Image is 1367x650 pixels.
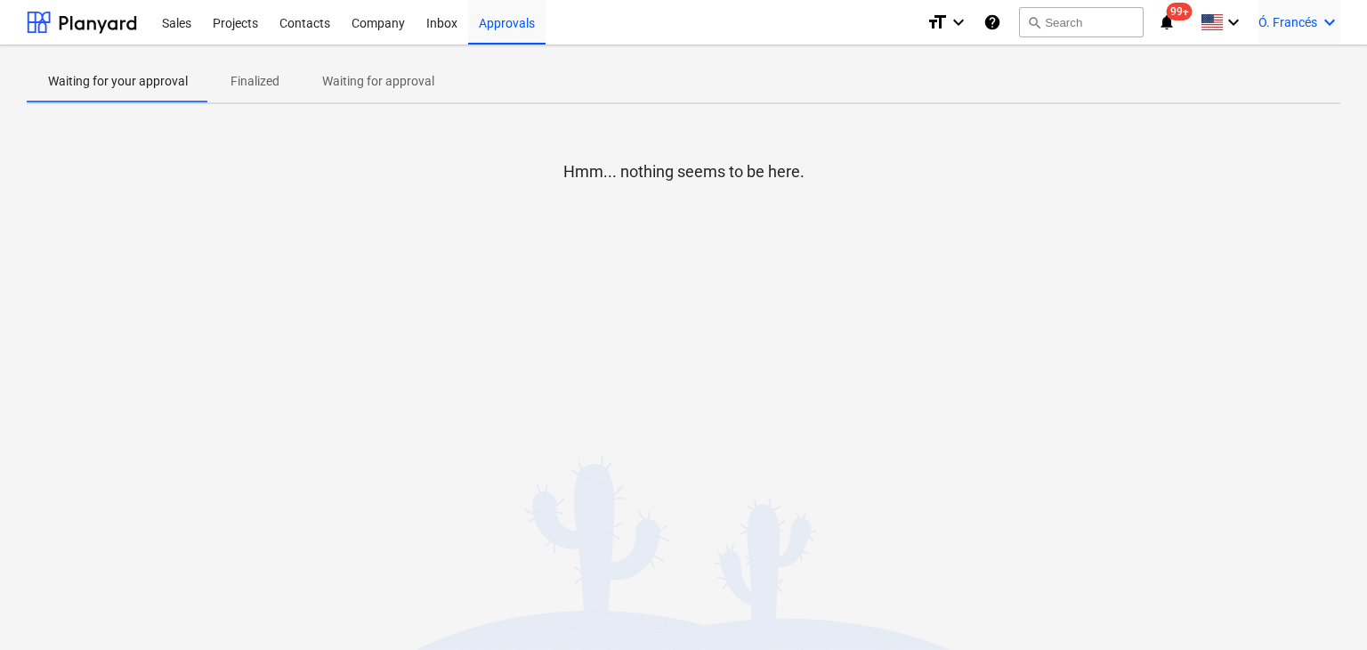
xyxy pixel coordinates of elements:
[1278,565,1367,650] iframe: Chat Widget
[1027,15,1041,29] span: search
[1223,12,1244,33] i: keyboard_arrow_down
[322,72,434,91] p: Waiting for approval
[948,12,969,33] i: keyboard_arrow_down
[48,72,188,91] p: Waiting for your approval
[1019,7,1144,37] button: Search
[1158,12,1176,33] i: notifications
[231,72,279,91] p: Finalized
[1319,12,1340,33] i: keyboard_arrow_down
[1258,15,1317,29] span: Ó. Francés
[1278,565,1367,650] div: Widget de chat
[563,161,805,183] p: Hmm... nothing seems to be here.
[1167,3,1193,20] span: 99+
[926,12,948,33] i: format_size
[983,12,1001,33] i: Knowledge base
